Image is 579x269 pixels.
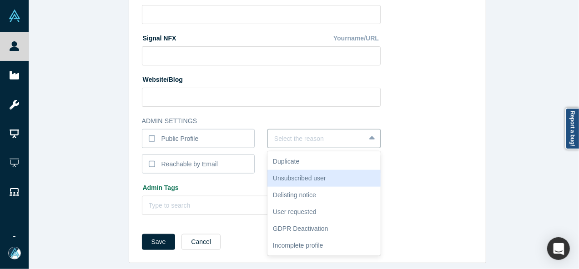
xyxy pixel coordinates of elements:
div: Yourname/URL [333,30,381,46]
label: Admin Tags [142,180,381,193]
h3: Admin Settings [142,116,381,126]
div: GDPR Deactivation [267,220,381,237]
div: Duplicate [267,153,381,170]
img: Alchemist Vault Logo [8,10,21,22]
div: Unsubscribed user [267,170,381,187]
label: Signal NFX [142,30,176,43]
button: Cancel [181,234,221,250]
div: Reachable by Email [161,159,218,169]
div: Delisting notice [267,187,381,204]
label: Website/Blog [142,72,183,85]
a: Report a bug! [565,108,579,149]
button: Save [142,234,176,250]
div: Incomplete profile [267,237,381,254]
div: User requested [267,204,381,220]
div: Public Profile [161,134,199,144]
img: Mia Scott's Account [8,247,21,259]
